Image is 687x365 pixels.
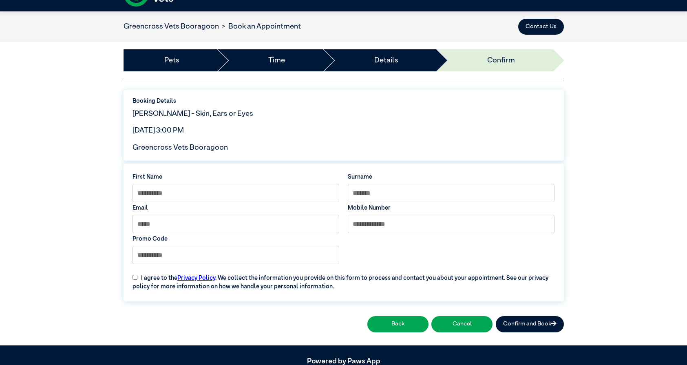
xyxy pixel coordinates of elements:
[268,55,285,66] a: Time
[133,144,228,151] span: Greencross Vets Booragoon
[219,21,301,32] li: Book an Appointment
[133,127,184,134] span: [DATE] 3:00 PM
[124,23,219,30] a: Greencross Vets Booragoon
[133,204,339,213] label: Email
[133,110,253,117] span: [PERSON_NAME] - Skin, Ears or Eyes
[133,173,339,182] label: First Name
[367,316,429,332] button: Back
[496,316,564,332] button: Confirm and Book
[124,21,301,32] nav: breadcrumb
[133,97,554,106] label: Booking Details
[518,19,564,35] button: Contact Us
[348,173,554,182] label: Surname
[133,235,339,244] label: Promo Code
[164,55,179,66] a: Pets
[177,275,215,281] a: Privacy Policy
[431,316,493,332] button: Cancel
[128,268,559,292] label: I agree to the . We collect the information you provide on this form to process and contact you a...
[348,204,554,213] label: Mobile Number
[133,275,137,280] input: I agree to thePrivacy Policy. We collect the information you provide on this form to process and ...
[374,55,398,66] a: Details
